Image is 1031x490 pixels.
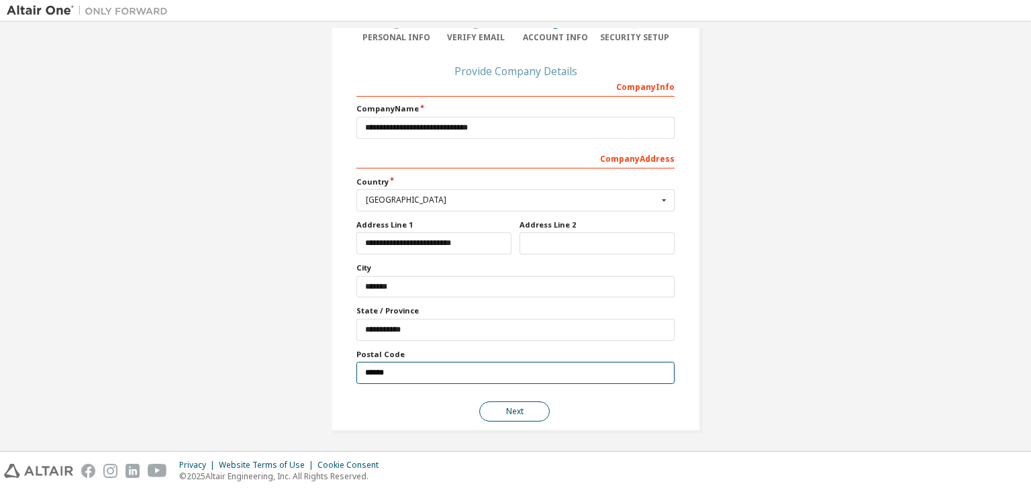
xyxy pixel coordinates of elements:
[356,262,675,273] label: City
[356,103,675,114] label: Company Name
[356,147,675,168] div: Company Address
[520,219,675,230] label: Address Line 2
[356,67,675,75] div: Provide Company Details
[479,401,550,422] button: Next
[179,460,219,471] div: Privacy
[436,32,516,43] div: Verify Email
[317,460,387,471] div: Cookie Consent
[356,75,675,97] div: Company Info
[356,177,675,187] label: Country
[81,464,95,478] img: facebook.svg
[126,464,140,478] img: linkedin.svg
[219,460,317,471] div: Website Terms of Use
[103,464,117,478] img: instagram.svg
[356,305,675,316] label: State / Province
[7,4,175,17] img: Altair One
[515,32,595,43] div: Account Info
[4,464,73,478] img: altair_logo.svg
[595,32,675,43] div: Security Setup
[356,32,436,43] div: Personal Info
[356,219,511,230] label: Address Line 1
[179,471,387,482] p: © 2025 Altair Engineering, Inc. All Rights Reserved.
[356,349,675,360] label: Postal Code
[148,464,167,478] img: youtube.svg
[366,196,658,204] div: [GEOGRAPHIC_DATA]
